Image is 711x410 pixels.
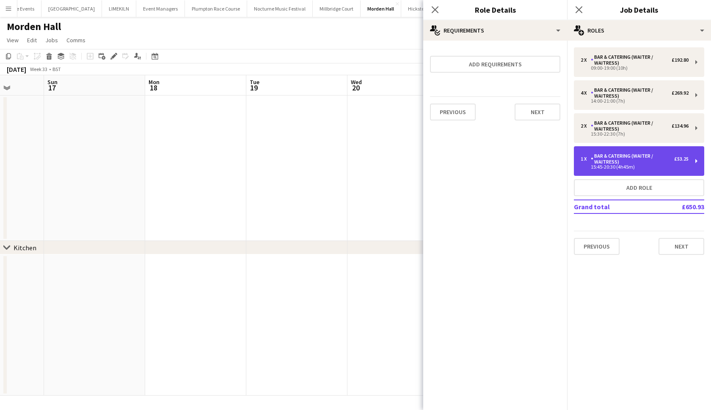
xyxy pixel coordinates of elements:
button: Nocturne Music Festival [247,0,313,17]
div: 09:00-19:00 (10h) [581,66,689,70]
div: Bar & Catering (Waiter / waitress) [591,87,672,99]
div: 15:45-20:30 (4h45m) [581,165,689,169]
div: 2 x [581,123,591,129]
button: Millbridge Court [313,0,361,17]
a: View [3,35,22,46]
button: Previous [574,238,620,255]
div: Bar & Catering (Waiter / waitress) [591,153,674,165]
button: Previous [430,104,476,120]
div: Bar & Catering (Waiter / waitress) [591,120,672,132]
div: 14:00-21:00 (7h) [581,99,689,103]
span: Tue [250,78,259,86]
button: Add requirements [430,56,560,73]
span: Jobs [45,36,58,44]
div: 15:30-22:30 (7h) [581,132,689,136]
a: Jobs [42,35,61,46]
span: Edit [27,36,37,44]
div: Bar & Catering (Waiter / waitress) [591,54,672,66]
span: Comms [66,36,85,44]
div: £134.96 [672,123,689,129]
div: £192.80 [672,57,689,63]
a: Edit [24,35,40,46]
span: Wed [351,78,362,86]
div: £269.92 [672,90,689,96]
span: Mon [149,78,160,86]
span: View [7,36,19,44]
span: 20 [350,83,362,93]
div: BST [52,66,61,72]
h1: Morden Hall [7,20,61,33]
div: 1 x [581,156,591,162]
button: Next [659,238,704,255]
span: 17 [46,83,58,93]
div: Kitchen [14,243,36,252]
button: Morden Hall [361,0,401,17]
a: Comms [63,35,89,46]
td: Grand total [574,200,654,213]
div: 2 x [581,57,591,63]
span: Week 33 [28,66,49,72]
button: Add role [574,179,704,196]
h3: Job Details [567,4,711,15]
div: £53.25 [674,156,689,162]
button: Hickstead [401,0,437,17]
button: Plumpton Race Course [185,0,247,17]
span: 18 [147,83,160,93]
td: £650.93 [654,200,704,213]
span: 19 [248,83,259,93]
h3: Role Details [423,4,567,15]
div: Roles [567,20,711,41]
div: 4 x [581,90,591,96]
button: Event Managers [136,0,185,17]
div: [DATE] [7,65,26,74]
div: Requirements [423,20,567,41]
button: LIMEKILN [102,0,136,17]
button: Next [515,104,560,120]
span: Sun [47,78,58,86]
button: [GEOGRAPHIC_DATA] [41,0,102,17]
